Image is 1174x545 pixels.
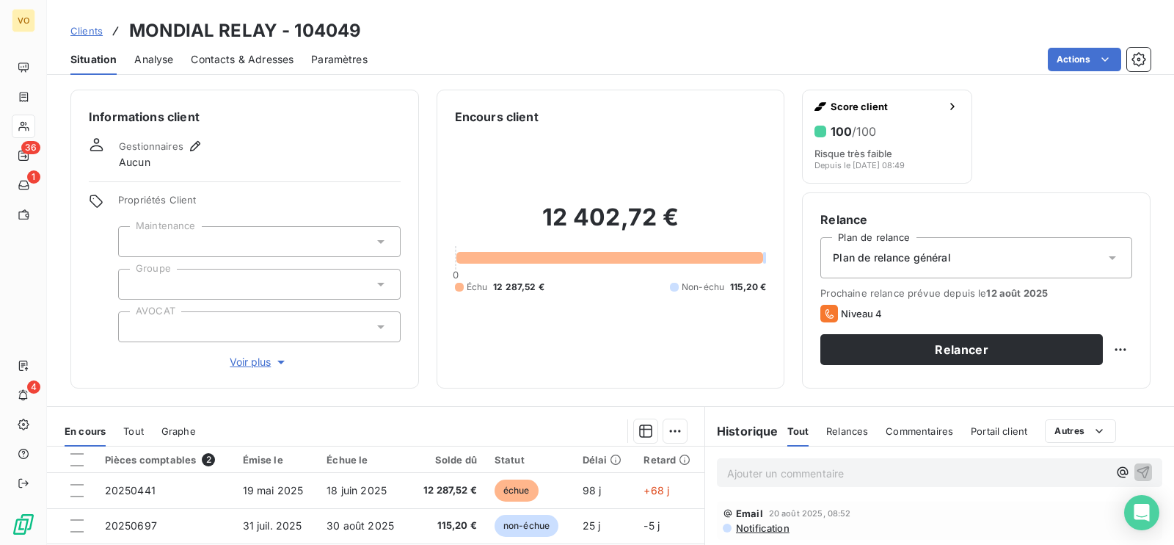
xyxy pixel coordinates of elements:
span: Graphe [161,425,196,437]
div: VO [12,9,35,32]
span: Aucun [119,155,150,170]
span: 19 mai 2025 [243,484,304,497]
span: En cours [65,425,106,437]
button: Actions [1048,48,1121,71]
button: Relancer [820,334,1103,365]
span: 18 juin 2025 [327,484,387,497]
h3: MONDIAL RELAY - 104049 [129,18,361,44]
input: Ajouter une valeur [131,320,142,333]
div: Échue le [327,454,401,466]
div: Délai [583,454,627,466]
span: Non-échu [682,281,724,294]
a: 1 [12,173,34,197]
span: Prochaine relance prévue depuis le [820,287,1132,299]
span: Voir plus [230,355,288,369]
span: 30 août 2025 [327,519,394,532]
img: Logo LeanPay [12,513,35,536]
span: 20250441 [105,484,156,497]
span: non-échue [495,515,558,537]
div: Pièces comptables [105,453,225,466]
button: Voir plus [118,354,401,370]
span: Gestionnaires [119,140,183,152]
span: Portail client [971,425,1027,437]
span: Échu [467,281,488,294]
span: 31 juil. 2025 [243,519,302,532]
div: Statut [495,454,565,466]
h6: Informations client [89,108,401,126]
span: 12 287,52 € [418,483,477,498]
span: Analyse [134,52,173,67]
a: 36 [12,144,34,167]
span: 115,20 € [730,281,766,294]
span: 115,20 € [418,519,477,533]
h6: Encours client [455,108,539,126]
span: 12 août 2025 [986,287,1048,299]
span: 4 [27,380,40,394]
span: 20 août 2025, 08:52 [769,509,851,518]
span: 25 j [583,519,601,532]
input: Ajouter une valeur [131,235,142,248]
span: Risque très faible [814,148,892,159]
h6: 100 [831,124,876,139]
input: Ajouter une valeur [131,278,142,291]
span: Niveau 4 [841,308,882,320]
span: 98 j [583,484,602,497]
span: échue [495,480,539,502]
span: -5 j [643,519,660,532]
div: Open Intercom Messenger [1124,495,1159,530]
span: Tout [787,425,809,437]
span: Propriétés Client [118,194,401,214]
span: 12 287,52 € [493,281,544,294]
span: 1 [27,170,40,184]
div: Solde dû [418,454,477,466]
span: Plan de relance général [833,250,950,265]
div: Retard [643,454,696,466]
h2: 12 402,72 € [455,203,767,247]
span: /100 [852,124,876,139]
button: Autres [1045,419,1116,443]
span: Depuis le [DATE] 08:49 [814,161,905,170]
span: Relances [826,425,868,437]
div: Émise le [243,454,310,466]
span: Clients [70,25,103,37]
span: +68 j [643,484,669,497]
span: Notification [734,522,790,534]
span: 2 [202,453,215,466]
button: Score client100/100Risque très faibleDepuis le [DATE] 08:49 [802,90,971,184]
h6: Relance [820,211,1132,228]
span: Email [736,508,763,519]
span: Situation [70,52,117,67]
h6: Historique [705,422,779,440]
span: 20250697 [105,519,157,532]
span: Paramètres [311,52,368,67]
span: Commentaires [886,425,953,437]
span: Contacts & Adresses [191,52,293,67]
span: Score client [831,101,940,112]
span: 36 [21,141,40,154]
a: Clients [70,24,103,38]
span: Tout [123,425,144,437]
span: 0 [453,269,459,281]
